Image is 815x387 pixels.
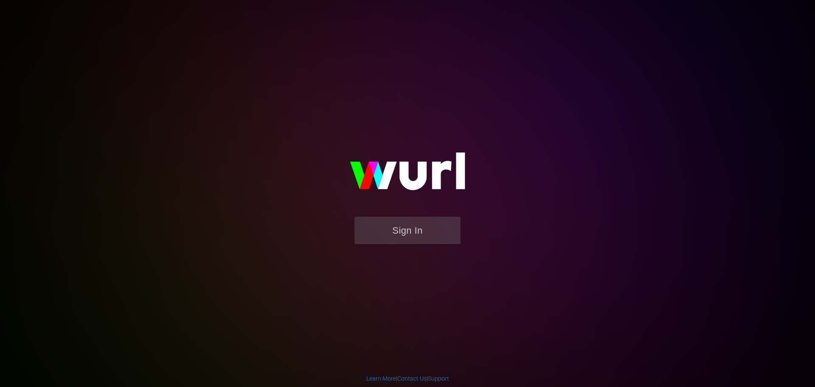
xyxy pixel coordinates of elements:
a: Learn More [366,375,396,382]
div: | | [366,374,449,383]
a: Contact Us [397,375,427,382]
a: Support [428,375,449,382]
img: wurl-logo-on-black-223613ac3d8ba8fe6dc639794a292ebdb59501304c7dfd60c99c58986ef67473.svg [323,134,492,217]
button: Sign In [354,217,461,244]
